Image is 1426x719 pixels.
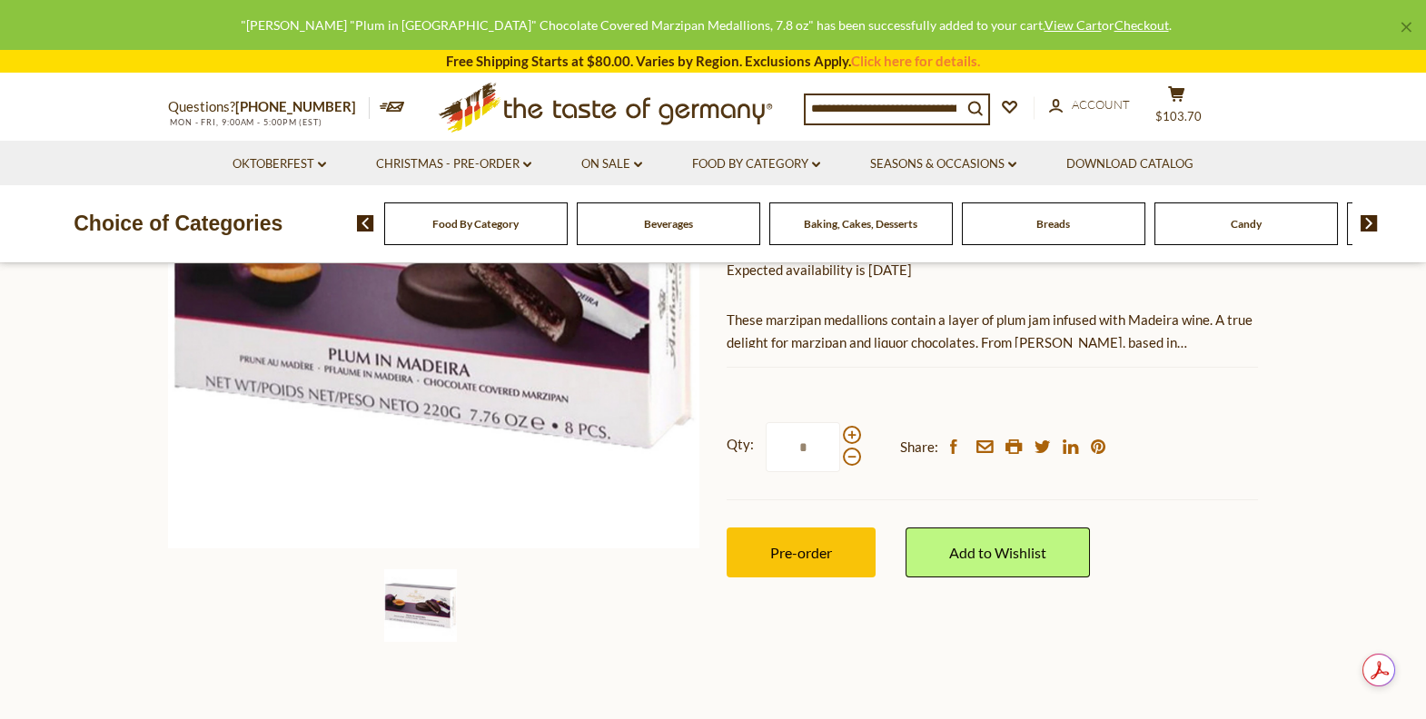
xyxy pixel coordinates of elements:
[168,117,322,127] span: MON - FRI, 9:00AM - 5:00PM (EST)
[1231,217,1262,231] a: Candy
[727,309,1258,354] p: These marzipan medallions contain a layer of plum jam infused with Madeira wine. A true delight f...
[766,422,840,472] input: Qty:
[1049,95,1130,115] a: Account
[581,154,642,174] a: On Sale
[1401,22,1411,33] a: ×
[770,544,832,561] span: Pre-order
[900,436,938,458] span: Share:
[1361,215,1378,231] img: next arrow
[1066,154,1193,174] a: Download Catalog
[644,217,693,231] a: Beverages
[906,527,1090,577] a: Add to Wishlist
[727,527,876,577] button: Pre-order
[851,53,980,69] a: Click here for details.
[1149,85,1203,131] button: $103.70
[235,98,356,114] a: [PHONE_NUMBER]
[870,154,1016,174] a: Seasons & Occasions
[15,15,1397,35] div: "[PERSON_NAME] "Plum in [GEOGRAPHIC_DATA]" Chocolate Covered Marzipan Medallions, 7.8 oz" has bee...
[1072,97,1130,112] span: Account
[376,154,531,174] a: Christmas - PRE-ORDER
[1155,109,1202,123] span: $103.70
[727,259,1258,281] p: Expected availability is [DATE]
[804,217,917,231] a: Baking, Cakes, Desserts
[168,17,699,548] img: Anthon Berg "Plum in Madeira" Chocolate Covered Marzipan Medallions, 7.8 oz
[727,433,754,456] strong: Qty:
[357,215,374,231] img: previous arrow
[692,154,820,174] a: Food By Category
[1036,217,1070,231] a: Breads
[1114,17,1169,33] a: Checkout
[168,95,370,119] p: Questions?
[233,154,326,174] a: Oktoberfest
[432,217,519,231] a: Food By Category
[1045,17,1102,33] a: View Cart
[384,569,457,642] img: Anthon Berg "Plum in Madeira" Chocolate Covered Marzipan Medallions, 7.8 oz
